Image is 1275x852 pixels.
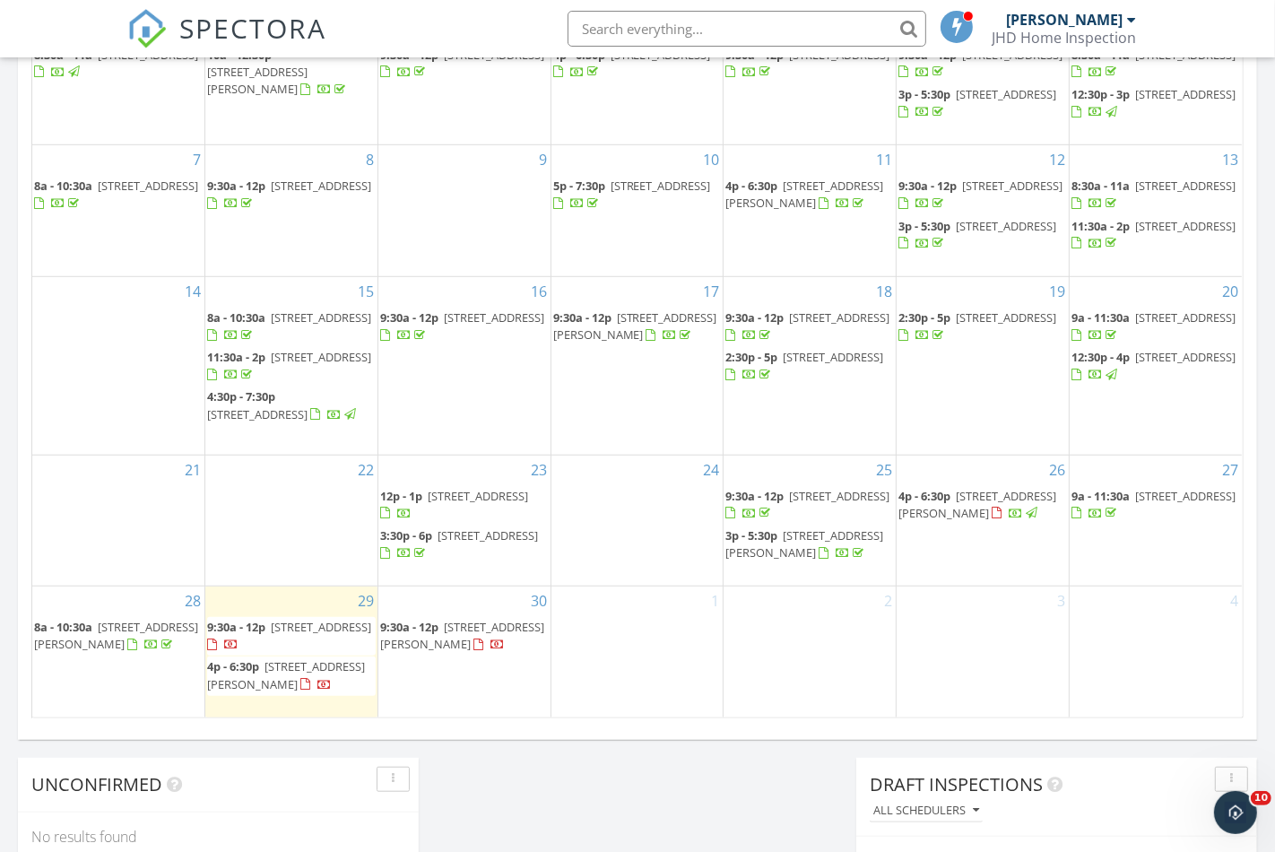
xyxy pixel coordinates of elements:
[1219,456,1242,484] a: Go to September 27, 2025
[207,387,376,425] a: 4:30p - 7:30p [STREET_ADDRESS]
[205,276,378,455] td: Go to September 15, 2025
[32,455,205,587] td: Go to September 21, 2025
[380,47,544,80] a: 9:30a - 12p [STREET_ADDRESS]
[1069,145,1242,277] td: Go to September 13, 2025
[553,47,605,63] span: 4p - 6:30p
[898,309,950,326] span: 2:30p - 5p
[789,309,889,326] span: [STREET_ADDRESS]
[611,178,711,194] span: [STREET_ADDRESS]
[898,45,1067,83] a: 9:30a - 12p [STREET_ADDRESS]
[725,527,883,561] span: [STREET_ADDRESS][PERSON_NAME]
[32,587,205,717] td: Go to September 28, 2025
[207,658,365,691] span: [STREET_ADDRESS][PERSON_NAME]
[354,456,377,484] a: Go to September 22, 2025
[207,176,376,214] a: 9:30a - 12p [STREET_ADDRESS]
[181,587,204,615] a: Go to September 28, 2025
[207,658,259,674] span: 4p - 6:30p
[380,45,549,83] a: 9:30a - 12p [STREET_ADDRESS]
[1071,218,1130,234] span: 11:30a - 2p
[1071,176,1240,214] a: 8:30a - 11a [STREET_ADDRESS]
[725,308,894,346] a: 9:30a - 12p [STREET_ADDRESS]
[962,178,1062,194] span: [STREET_ADDRESS]
[271,178,371,194] span: [STREET_ADDRESS]
[699,145,723,174] a: Go to September 10, 2025
[127,9,167,48] img: The Best Home Inspection Software - Spectora
[207,178,371,211] a: 9:30a - 12p [STREET_ADDRESS]
[725,47,784,63] span: 9:30a - 12p
[725,349,883,382] a: 2:30p - 5p [STREET_ADDRESS]
[1071,178,1236,211] a: 8:30a - 11a [STREET_ADDRESS]
[1071,309,1130,326] span: 9a - 11:30a
[897,276,1070,455] td: Go to September 19, 2025
[205,145,378,277] td: Go to September 8, 2025
[898,218,1056,251] a: 3p - 5:30p [STREET_ADDRESS]
[725,178,883,211] span: [STREET_ADDRESS][PERSON_NAME]
[725,349,777,365] span: 2:30p - 5p
[98,47,198,63] span: [STREET_ADDRESS]
[897,14,1070,145] td: Go to September 5, 2025
[1071,309,1236,343] a: 9a - 11:30a [STREET_ADDRESS]
[956,309,1056,326] span: [STREET_ADDRESS]
[898,86,950,102] span: 3p - 5:30p
[553,309,611,326] span: 9:30a - 12p
[789,488,889,504] span: [STREET_ADDRESS]
[872,145,896,174] a: Go to September 11, 2025
[553,178,711,211] a: 5p - 7:30p [STREET_ADDRESS]
[962,47,1062,63] span: [STREET_ADDRESS]
[207,388,275,404] span: 4:30p - 7:30p
[898,47,957,63] span: 9:30a - 12p
[1071,47,1130,63] span: 8:30a - 11a
[1006,11,1123,29] div: [PERSON_NAME]
[271,349,371,365] span: [STREET_ADDRESS]
[551,145,724,277] td: Go to September 10, 2025
[553,47,711,80] a: 4p - 6:30p [STREET_ADDRESS]
[271,619,371,635] span: [STREET_ADDRESS]
[1071,86,1130,102] span: 12:30p - 3p
[32,145,205,277] td: Go to September 7, 2025
[1069,14,1242,145] td: Go to September 6, 2025
[444,309,544,326] span: [STREET_ADDRESS]
[181,277,204,306] a: Go to September 14, 2025
[551,587,724,717] td: Go to October 1, 2025
[725,309,784,326] span: 9:30a - 12p
[611,47,711,63] span: [STREET_ADDRESS]
[380,47,438,63] span: 9:30a - 12p
[207,309,371,343] a: 8a - 10:30a [STREET_ADDRESS]
[725,527,777,543] span: 3p - 5:30p
[1071,84,1240,123] a: 12:30p - 3p [STREET_ADDRESS]
[1045,145,1069,174] a: Go to September 12, 2025
[207,619,265,635] span: 9:30a - 12p
[1069,587,1242,717] td: Go to October 4, 2025
[725,47,889,80] a: 9:30a - 12p [STREET_ADDRESS]
[898,488,950,504] span: 4p - 6:30p
[1227,587,1242,615] a: Go to October 4, 2025
[380,309,438,326] span: 9:30a - 12p
[1071,178,1130,194] span: 8:30a - 11a
[1071,45,1240,83] a: 8:30a - 11a [STREET_ADDRESS]
[897,455,1070,587] td: Go to September 26, 2025
[354,277,377,306] a: Go to September 15, 2025
[724,587,897,717] td: Go to October 2, 2025
[553,309,717,343] span: [STREET_ADDRESS][PERSON_NAME]
[1135,309,1236,326] span: [STREET_ADDRESS]
[34,617,203,656] a: 8a - 10:30a [STREET_ADDRESS][PERSON_NAME]
[207,178,265,194] span: 9:30a - 12p
[1135,178,1236,194] span: [STREET_ADDRESS]
[380,619,438,635] span: 9:30a - 12p
[1071,349,1236,382] a: 12:30p - 4p [STREET_ADDRESS]
[34,176,203,214] a: 8a - 10:30a [STREET_ADDRESS]
[789,47,889,63] span: [STREET_ADDRESS]
[207,45,376,101] a: 10a - 12:30p [STREET_ADDRESS][PERSON_NAME]
[898,309,1056,343] a: 2:30p - 5p [STREET_ADDRESS]
[34,45,203,83] a: 8:30a - 11a [STREET_ADDRESS]
[1071,218,1236,251] a: 11:30a - 2p [STREET_ADDRESS]
[898,488,1056,521] span: [STREET_ADDRESS][PERSON_NAME]
[568,11,926,47] input: Search everything...
[380,619,544,652] span: [STREET_ADDRESS][PERSON_NAME]
[380,526,549,564] a: 3:30p - 6p [STREET_ADDRESS]
[380,617,549,656] a: 9:30a - 12p [STREET_ADDRESS][PERSON_NAME]
[1069,276,1242,455] td: Go to September 20, 2025
[127,24,326,62] a: SPECTORA
[32,14,205,145] td: Go to August 31, 2025
[725,488,784,504] span: 9:30a - 12p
